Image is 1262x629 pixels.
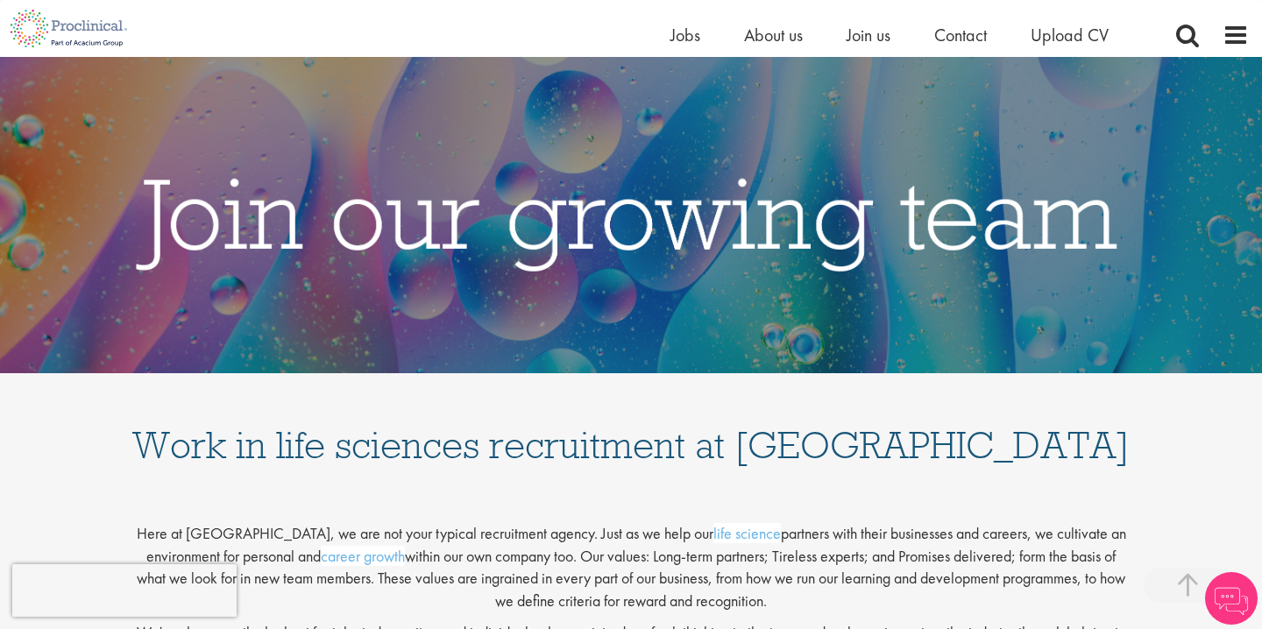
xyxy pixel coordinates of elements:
a: Contact [934,24,987,46]
a: career growth [321,546,405,566]
p: Here at [GEOGRAPHIC_DATA], we are not your typical recruitment agency. Just as we help our partne... [131,508,1131,612]
a: Upload CV [1031,24,1109,46]
a: life science [713,523,781,543]
h1: Work in life sciences recruitment at [GEOGRAPHIC_DATA] [131,391,1131,464]
a: About us [744,24,803,46]
a: Join us [847,24,890,46]
a: Jobs [670,24,700,46]
img: Chatbot [1205,572,1258,625]
iframe: reCAPTCHA [12,564,237,617]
